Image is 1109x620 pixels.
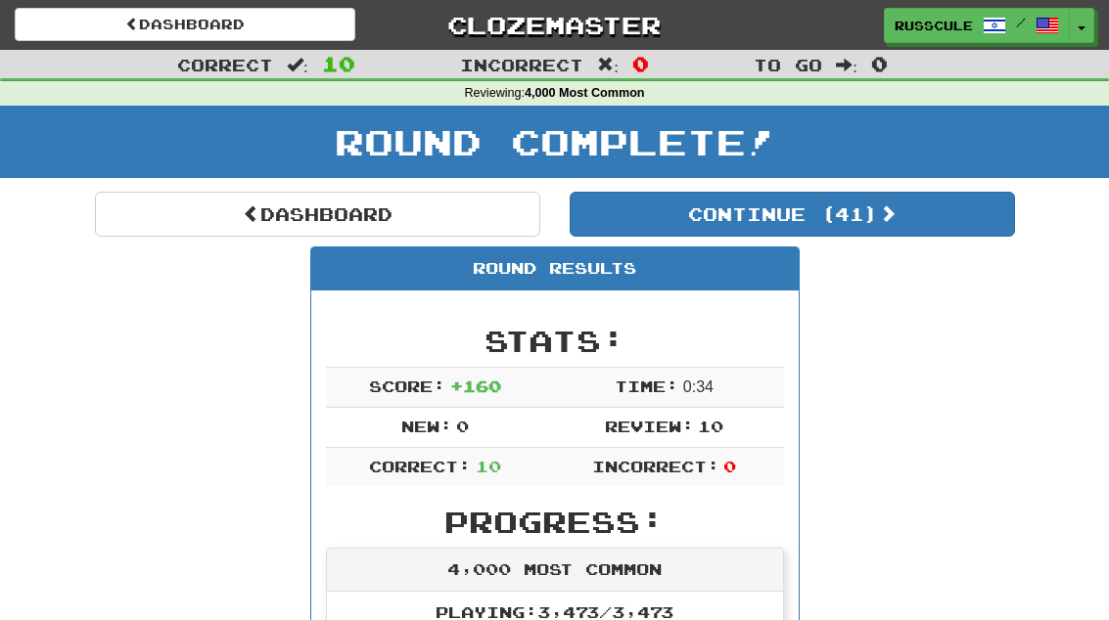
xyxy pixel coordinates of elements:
span: Score: [369,376,445,395]
span: : [597,57,619,73]
span: 0 [456,417,469,435]
a: Clozemaster [385,8,725,42]
a: Dashboard [95,192,540,237]
span: Incorrect: [592,457,719,475]
span: + 160 [450,376,501,395]
div: Round Results [311,247,799,290]
div: 4,000 Most Common [327,549,783,592]
span: 10 [322,52,355,75]
h2: Stats: [326,325,784,357]
span: Correct: [369,457,471,475]
span: 10 [698,417,723,435]
span: Review: [605,417,694,435]
span: Incorrect [460,55,583,74]
span: Time: [615,376,678,395]
strong: 4,000 Most Common [525,86,644,100]
a: russcule / [884,8,1070,43]
button: Continue (41) [570,192,1015,237]
span: Correct [177,55,273,74]
span: 0 [871,52,888,75]
span: : [836,57,857,73]
a: Dashboard [15,8,355,41]
span: New: [401,417,452,435]
span: : [287,57,308,73]
span: russcule [895,17,973,34]
h1: Round Complete! [7,122,1102,161]
span: 10 [476,457,501,475]
span: To go [754,55,822,74]
span: 0 : 34 [683,378,714,395]
span: / [1016,16,1026,29]
span: 0 [723,457,736,475]
span: 0 [632,52,649,75]
h2: Progress: [326,506,784,538]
